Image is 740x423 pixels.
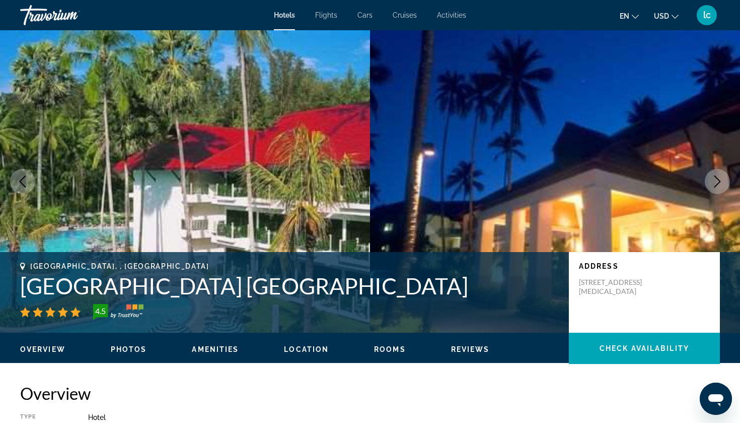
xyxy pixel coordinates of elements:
button: Photos [111,345,147,354]
button: Change language [620,9,639,23]
button: Next image [705,169,730,194]
a: Hotels [274,11,295,19]
p: [STREET_ADDRESS][MEDICAL_DATA] [579,278,659,296]
a: Cruises [393,11,417,19]
span: en [620,12,629,20]
span: Photos [111,345,147,353]
span: lc [703,10,711,20]
button: Rooms [374,345,406,354]
span: Overview [20,345,65,353]
button: Location [284,345,329,354]
p: Address [579,262,710,270]
div: Type [20,413,63,421]
span: [GEOGRAPHIC_DATA], , [GEOGRAPHIC_DATA] [30,262,209,270]
span: Location [284,345,329,353]
a: Travorium [20,2,121,28]
button: Reviews [451,345,490,354]
div: 4.5 [90,305,110,317]
span: Reviews [451,345,490,353]
button: Change currency [654,9,679,23]
button: Overview [20,345,65,354]
button: User Menu [694,5,720,26]
a: Flights [315,11,337,19]
button: Previous image [10,169,35,194]
button: Amenities [192,345,239,354]
h1: [GEOGRAPHIC_DATA] [GEOGRAPHIC_DATA] [20,273,559,299]
iframe: Bouton de lancement de la fenêtre de messagerie [700,383,732,415]
div: Hotel [88,413,720,421]
span: USD [654,12,669,20]
h2: Overview [20,383,720,403]
span: Check Availability [600,344,689,352]
span: Amenities [192,345,239,353]
a: Cars [357,11,373,19]
a: Activities [437,11,466,19]
span: Rooms [374,345,406,353]
img: trustyou-badge-hor.svg [93,304,143,320]
button: Check Availability [569,333,720,364]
